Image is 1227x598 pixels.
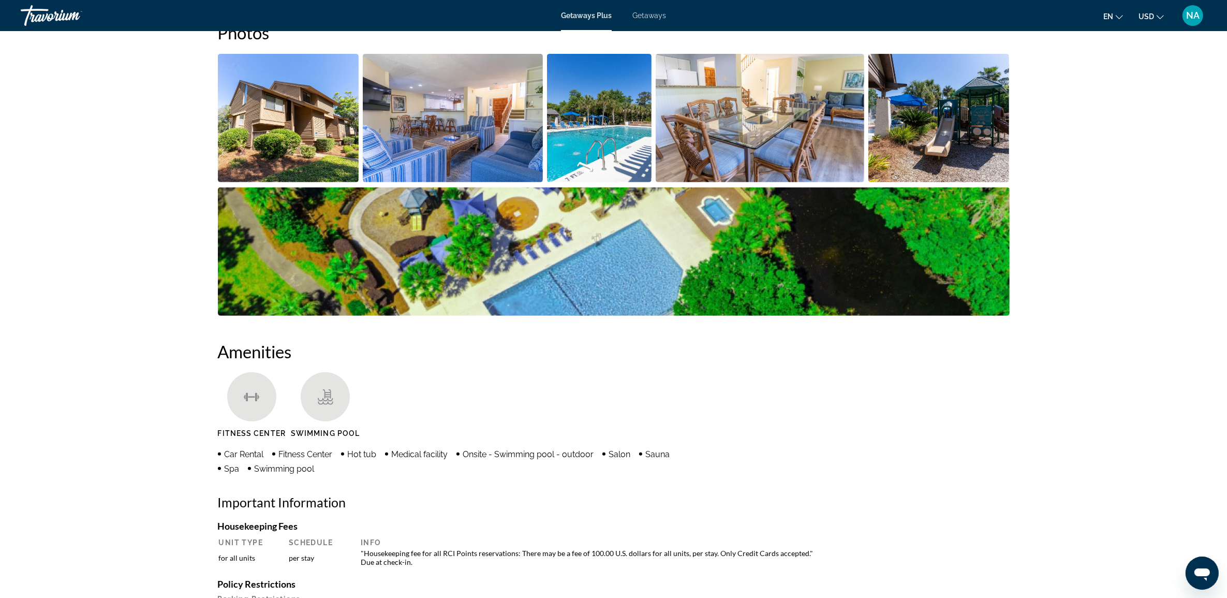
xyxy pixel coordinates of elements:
[284,548,354,567] td: per stay
[255,464,315,474] span: Swimming pool
[218,578,1010,590] h4: Policy Restrictions
[646,449,670,459] span: Sauna
[1103,9,1123,24] button: Change language
[279,449,333,459] span: Fitness Center
[225,464,240,474] span: Spa
[218,429,286,437] span: Fitness Center
[218,520,1010,532] h4: Housekeeping Fees
[284,538,354,547] th: Schedule
[225,449,264,459] span: Car Rental
[1186,557,1219,590] iframe: Button to launch messaging window
[21,2,124,29] a: Travorium
[291,429,360,437] span: Swimming Pool
[356,548,1008,567] td: "Housekeeping fee for all RCI Points reservations: There may be a fee of 100.00 U.S. dollars for ...
[348,449,377,459] span: Hot tub
[1179,5,1206,26] button: User Menu
[632,11,666,20] a: Getaways
[218,22,1010,43] h2: Photos
[363,53,543,183] button: Open full-screen image slider
[219,538,283,547] th: Unit Type
[218,53,359,183] button: Open full-screen image slider
[218,494,1010,510] h2: Important Information
[1139,9,1164,24] button: Change currency
[1186,10,1200,21] span: NA
[1139,12,1154,21] span: USD
[609,449,631,459] span: Salon
[463,449,594,459] span: Onsite - Swimming pool - outdoor
[219,548,283,567] td: for all units
[868,53,1010,183] button: Open full-screen image slider
[1103,12,1113,21] span: en
[356,538,1008,547] th: Info
[547,53,652,183] button: Open full-screen image slider
[656,53,864,183] button: Open full-screen image slider
[218,341,1010,362] h2: Amenities
[218,187,1010,316] button: Open full-screen image slider
[561,11,612,20] a: Getaways Plus
[392,449,448,459] span: Medical facility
